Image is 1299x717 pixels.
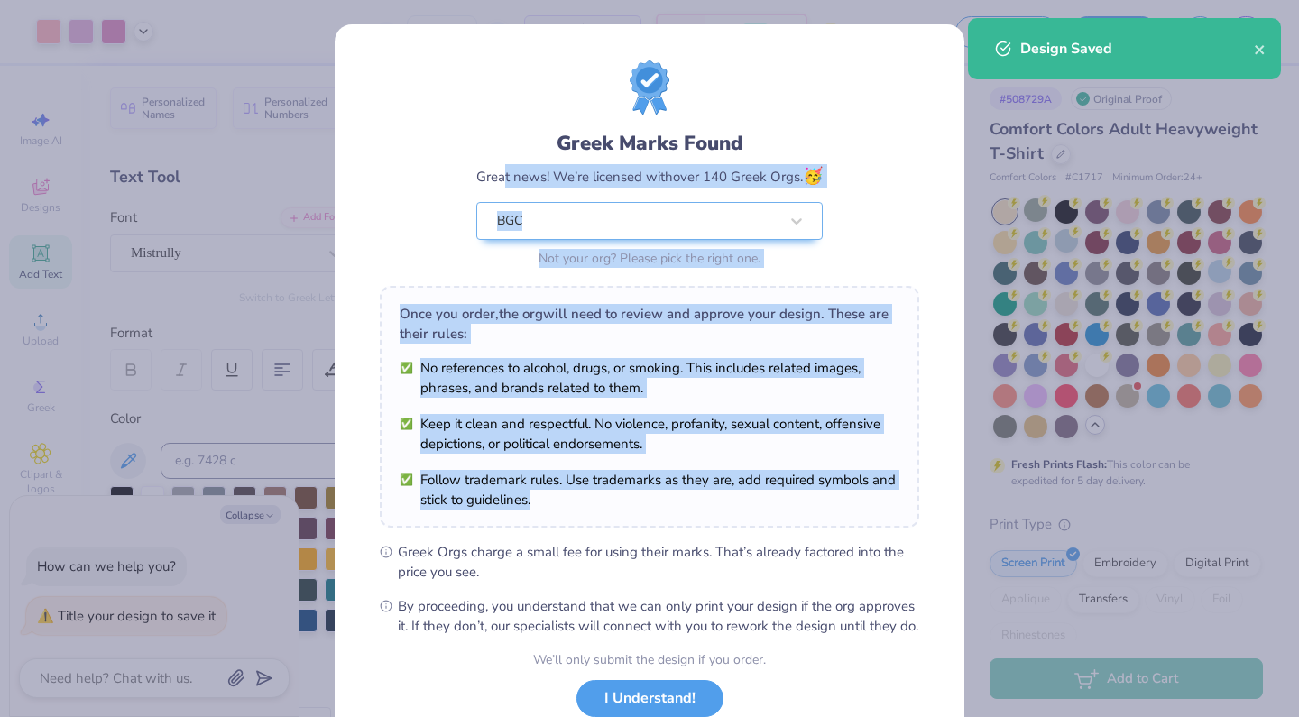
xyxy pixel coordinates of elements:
img: license-marks-badge.png [630,60,669,115]
li: Follow trademark rules. Use trademarks as they are, add required symbols and stick to guidelines. [400,470,899,510]
div: Greek Marks Found [476,129,823,158]
span: 🥳 [803,165,823,187]
div: Design Saved [1020,38,1254,60]
li: No references to alcohol, drugs, or smoking. This includes related images, phrases, and brands re... [400,358,899,398]
div: We’ll only submit the design if you order. [533,650,766,669]
button: close [1254,38,1267,60]
div: Great news! We’re licensed with over 140 Greek Orgs. [476,164,823,188]
span: By proceeding, you understand that we can only print your design if the org approves it. If they ... [398,596,919,636]
div: Once you order, the org will need to review and approve your design. These are their rules: [400,304,899,344]
button: I Understand! [576,680,723,717]
div: Not your org? Please pick the right one. [476,249,823,268]
li: Keep it clean and respectful. No violence, profanity, sexual content, offensive depictions, or po... [400,414,899,454]
span: Greek Orgs charge a small fee for using their marks. That’s already factored into the price you see. [398,542,919,582]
